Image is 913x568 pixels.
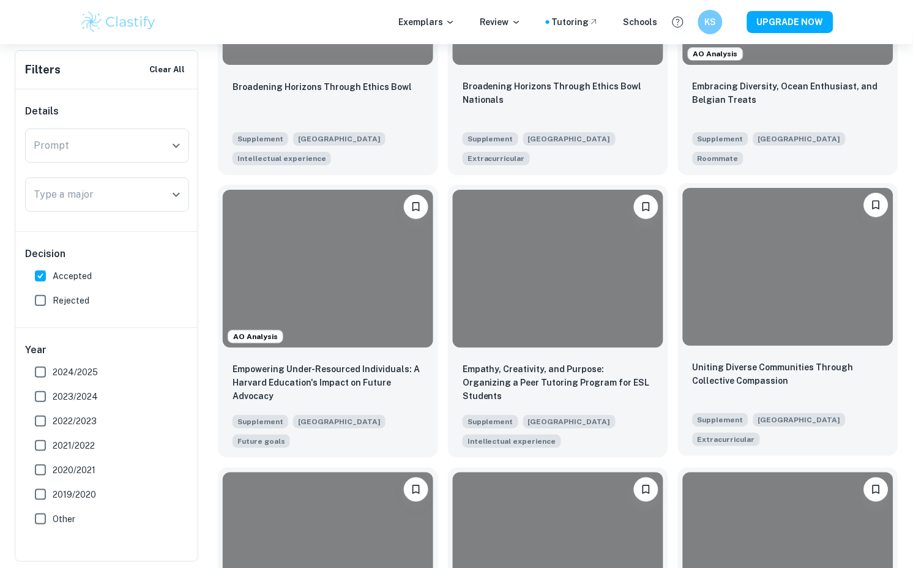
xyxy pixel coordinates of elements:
span: [GEOGRAPHIC_DATA] [753,132,846,146]
span: Other [53,512,75,526]
span: Briefly describe an intellectual experience that was important to you. [233,151,331,165]
span: Briefly describe any of your extracurricular activities, employment experience, travel, or family... [693,432,760,446]
span: Intellectual experience [468,436,556,447]
h6: KS [704,15,718,29]
button: Open [168,137,185,154]
button: Bookmark [634,477,658,502]
span: Top 3 things your roommates might like to know about you. [693,151,743,165]
span: Briefly describe any of your extracurricular activities, employment experience, travel, or family... [463,151,530,165]
p: Review [480,15,521,29]
span: How do you hope to use your Harvard education in the future? [233,433,290,448]
span: 2020/2021 [53,463,95,477]
span: Supplement [463,132,518,146]
span: Supplement [233,415,288,428]
button: UPGRADE NOW [747,11,833,33]
button: Clear All [146,61,188,79]
span: AO Analysis [228,331,283,342]
p: Broadening Horizons Through Ethics Bowl Nationals [463,80,654,106]
span: Extracurricular [698,434,755,445]
span: Supplement [693,413,748,427]
button: Bookmark [404,195,428,219]
span: Briefly describe an intellectual experience that was important to you. [463,433,561,448]
button: Open [168,186,185,203]
span: 2024/2025 [53,365,98,379]
span: Accepted [53,269,92,283]
span: [GEOGRAPHIC_DATA] [293,415,386,428]
span: [GEOGRAPHIC_DATA] [753,413,846,427]
button: Bookmark [864,477,889,502]
p: Exemplars [398,15,455,29]
span: 2023/2024 [53,390,98,403]
span: Rejected [53,294,89,307]
a: Tutoring [552,15,599,29]
h6: Decision [25,247,189,261]
a: BookmarkEmpathy, Creativity, and Purpose: Organizing a Peer Tutoring Program for ESL StudentsSupp... [448,185,668,458]
button: Help and Feedback [668,12,688,32]
button: KS [698,10,723,34]
span: [GEOGRAPHIC_DATA] [293,132,386,146]
a: AO AnalysisBookmarkEmpowering Under-Resourced Individuals: A Harvard Education's Impact on Future... [218,185,438,458]
span: 2022/2023 [53,414,97,428]
a: BookmarkUniting Diverse Communities Through Collective CompassionSupplement[GEOGRAPHIC_DATA]Brief... [678,185,898,458]
span: 2019/2020 [53,488,96,501]
p: Broadening Horizons Through Ethics Bowl [233,80,412,94]
a: Schools [624,15,658,29]
h6: Filters [25,61,61,78]
p: Embracing Diversity, Ocean Enthusiast, and Belgian Treats [693,80,884,106]
span: Supplement [463,415,518,428]
span: Supplement [693,132,748,146]
span: Intellectual experience [237,153,326,164]
span: [GEOGRAPHIC_DATA] [523,132,616,146]
span: [GEOGRAPHIC_DATA] [523,415,616,428]
span: Future goals [237,436,285,447]
img: Clastify logo [80,10,157,34]
span: Roommate [698,153,739,164]
p: Uniting Diverse Communities Through Collective Compassion [693,361,884,387]
p: Empathy, Creativity, and Purpose: Organizing a Peer Tutoring Program for ESL Students [463,362,654,403]
h6: Details [25,104,189,119]
button: Bookmark [404,477,428,502]
span: Extracurricular [468,153,525,164]
button: Bookmark [634,195,658,219]
span: 2021/2022 [53,439,95,452]
span: Supplement [233,132,288,146]
button: Bookmark [864,193,889,217]
h6: Year [25,343,189,357]
p: Empowering Under-Resourced Individuals: A Harvard Education's Impact on Future Advocacy [233,362,423,403]
span: AO Analysis [688,48,743,59]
